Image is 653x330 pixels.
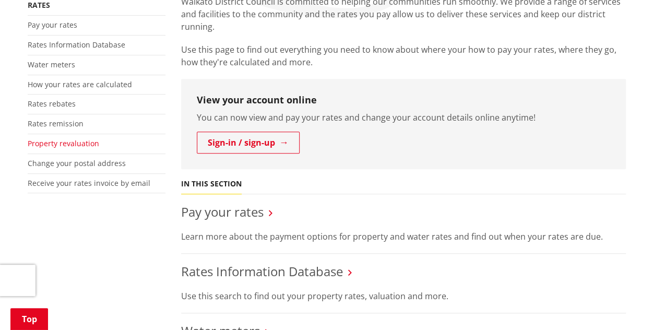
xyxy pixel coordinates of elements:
[181,290,626,302] p: Use this search to find out your property rates, valuation and more.
[181,203,264,220] a: Pay your rates
[181,180,242,188] h5: In this section
[28,40,125,50] a: Rates Information Database
[28,178,150,188] a: Receive your rates invoice by email
[28,119,84,128] a: Rates remission
[28,158,126,168] a: Change your postal address
[197,95,610,106] h3: View your account online
[181,230,626,243] p: Learn more about the payment options for property and water rates and find out when your rates ar...
[28,99,76,109] a: Rates rebates
[28,79,132,89] a: How your rates are calculated
[181,43,626,68] p: Use this page to find out everything you need to know about where your how to pay your rates, whe...
[28,20,77,30] a: Pay your rates
[28,60,75,69] a: Water meters
[10,308,48,330] a: Top
[28,138,99,148] a: Property revaluation
[605,286,643,324] iframe: Messenger Launcher
[197,132,300,154] a: Sign-in / sign-up
[181,263,343,280] a: Rates Information Database
[197,111,610,124] p: You can now view and pay your rates and change your account details online anytime!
